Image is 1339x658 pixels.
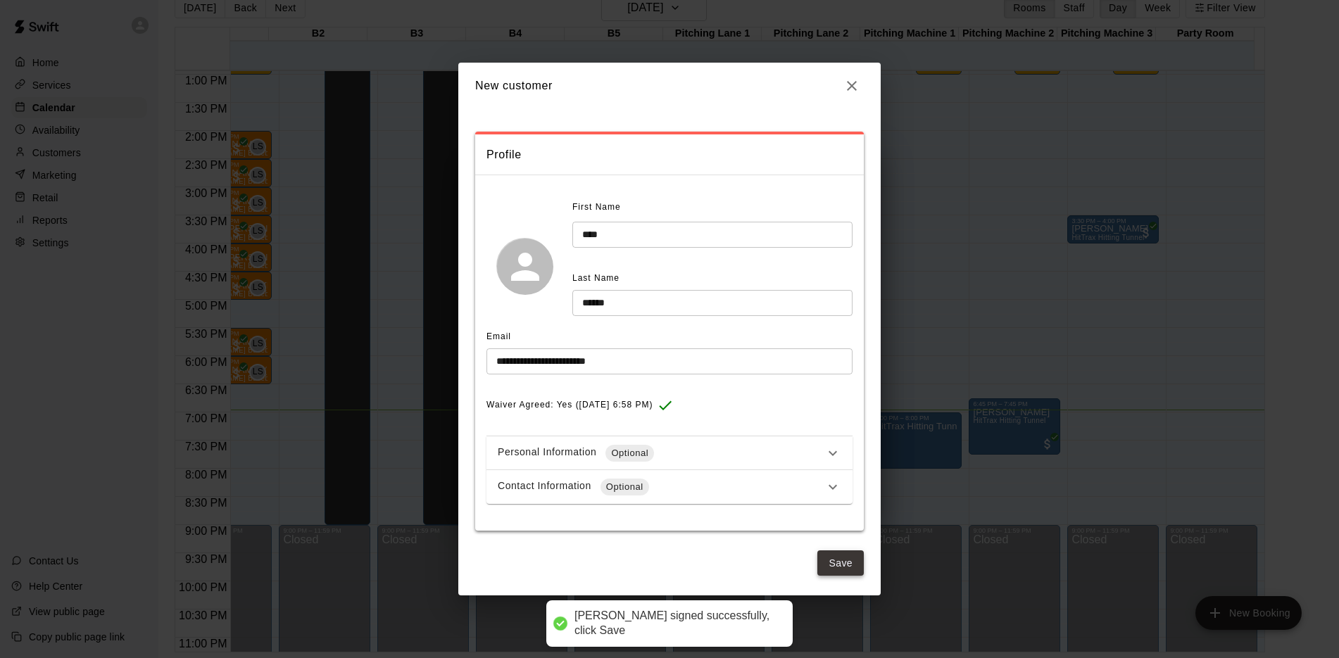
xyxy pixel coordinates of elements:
[574,609,779,638] div: [PERSON_NAME] signed successfully, click Save
[486,470,853,504] div: Contact InformationOptional
[498,479,824,495] div: Contact Information
[486,394,653,417] span: Waiver Agreed: Yes ([DATE] 6:58 PM)
[486,436,853,470] div: Personal InformationOptional
[498,445,824,462] div: Personal Information
[475,77,553,95] h6: New customer
[572,196,621,219] span: First Name
[572,273,620,283] span: Last Name
[486,146,853,164] span: Profile
[486,331,511,341] span: Email
[817,550,864,576] button: Save
[605,446,654,460] span: Optional
[601,480,649,494] span: Optional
